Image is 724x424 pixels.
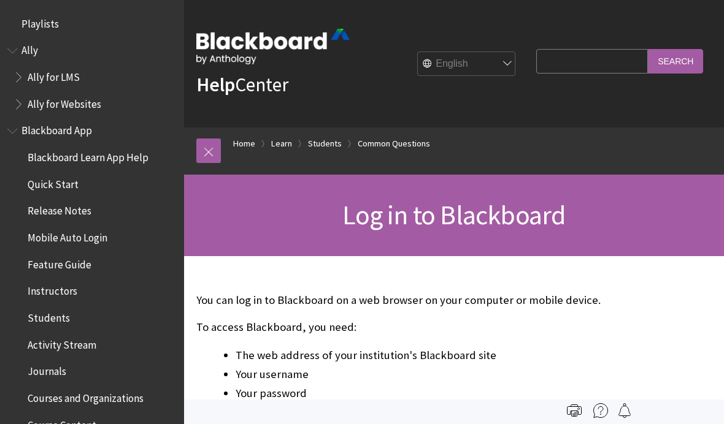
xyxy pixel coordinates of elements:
[21,121,92,137] span: Blackboard App
[28,94,101,110] span: Ally for Websites
[308,136,342,151] a: Students
[342,198,565,232] span: Log in to Blackboard
[358,136,430,151] a: Common Questions
[28,227,107,244] span: Mobile Auto Login
[236,366,712,383] li: Your username
[236,385,712,402] li: Your password
[567,403,582,418] img: Print
[21,13,59,30] span: Playlists
[648,49,703,73] input: Search
[7,13,177,34] nav: Book outline for Playlists
[28,362,66,378] span: Journals
[593,403,608,418] img: More help
[617,403,632,418] img: Follow this page
[28,174,79,191] span: Quick Start
[28,308,70,324] span: Students
[196,72,288,97] a: HelpCenter
[196,292,712,308] p: You can log in to Blackboard on a web browser on your computer or mobile device.
[28,67,80,83] span: Ally for LMS
[28,281,77,298] span: Instructors
[233,136,255,151] a: Home
[196,72,235,97] strong: Help
[236,347,712,364] li: The web address of your institution's Blackboard site
[28,201,91,218] span: Release Notes
[28,335,96,351] span: Activity Stream
[418,52,516,77] select: Site Language Selector
[196,319,712,335] p: To access Blackboard, you need:
[28,388,144,404] span: Courses and Organizations
[21,40,38,57] span: Ally
[28,254,91,271] span: Feature Guide
[7,40,177,115] nav: Book outline for Anthology Ally Help
[196,29,350,64] img: Blackboard by Anthology
[28,147,148,164] span: Blackboard Learn App Help
[271,136,292,151] a: Learn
